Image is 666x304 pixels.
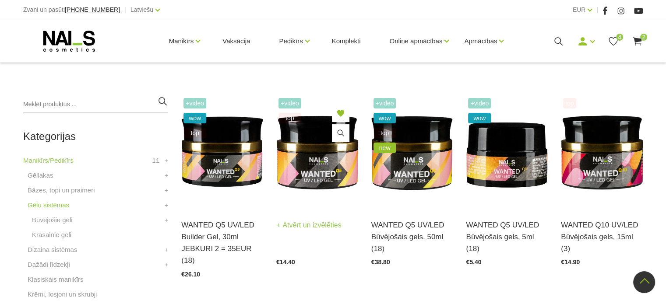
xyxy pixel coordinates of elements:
span: new [374,143,396,153]
a: WANTED Q10 UV/LED Būvējošais gels, 15ml (3) [561,219,643,255]
img: Gels WANTED NAILS cosmetics tehniķu komanda ir radījusi gelu, kas ilgi jau ir katra meistara mekl... [561,96,643,208]
a: Krāsainie gēli [32,230,71,240]
div: Zvani un pasūti [23,4,120,15]
img: Gels WANTED NAILS cosmetics tehniķu komanda ir radījusi gelu, kas ilgi jau ir katra meistara mekl... [276,96,358,208]
span: 2 [640,34,647,41]
span: +Video [278,98,301,108]
a: + [165,259,169,270]
a: Online apmācības [389,24,442,59]
a: [PHONE_NUMBER] [65,7,120,13]
span: €5.40 [466,259,481,266]
a: WANTED Q5 UV/LED Būvējošais gels, 50ml (18) [371,219,453,255]
a: 4 [608,36,619,47]
a: + [165,245,169,255]
span: top [278,113,301,123]
a: + [165,185,169,196]
a: Dizaina sistēmas [28,245,77,255]
input: Meklēt produktus ... [23,96,168,113]
span: €38.80 [371,259,390,266]
span: | [124,4,126,15]
a: EUR [573,4,586,15]
span: wow [468,113,491,123]
a: + [165,200,169,210]
a: Klasiskais manikīrs [28,274,84,285]
span: €26.10 [181,271,200,278]
h2: Kategorijas [23,131,168,142]
img: Gels WANTED NAILS cosmetics tehniķu komanda ir radījusi gelu, kas ilgi jau ir katra meistara mekl... [466,96,548,208]
span: top [183,128,206,138]
a: + [165,215,169,225]
a: Manikīrs [169,24,194,59]
span: 4 [616,34,623,41]
a: Bāzes, topi un praimeri [28,185,95,196]
a: + [165,170,169,181]
img: Gels WANTED NAILS cosmetics tehniķu komanda ir radījusi gelu, kas ilgi jau ir katra meistara mekl... [181,96,263,208]
a: 2 [632,36,643,47]
span: top [563,98,576,108]
a: Gēlu sistēmas [28,200,69,210]
a: + [165,155,169,166]
span: €14.90 [561,259,580,266]
a: Manikīrs/Pedikīrs [23,155,74,166]
span: €14.40 [276,259,295,266]
a: WANTED Q5 UV/LED Būvējošais gels, 5ml (18) [466,219,548,255]
a: Atvērt un izvēlēties [276,219,342,231]
a: Būvējošie gēli [32,215,73,225]
a: WANTED Q5 UV/LED Builder Gel, 30ml JEBKURI 2 = 35EUR (18) [181,219,263,267]
span: 11 [152,155,160,166]
span: +Video [374,98,396,108]
span: wow [374,113,396,123]
span: top [374,128,396,138]
a: Dažādi līdzekļi [28,259,70,270]
a: Vaksācija [215,20,257,62]
a: Latviešu [130,4,153,15]
a: Pedikīrs [279,24,303,59]
a: Krēmi, losjoni un skrubji [28,289,97,300]
span: wow [183,113,206,123]
img: Gels WANTED NAILS cosmetics tehniķu komanda ir radījusi gelu, kas ilgi jau ir katra meistara mekl... [371,96,453,208]
a: Komplekti [325,20,368,62]
a: Apmācības [464,24,497,59]
span: +Video [468,98,491,108]
span: +Video [183,98,206,108]
span: [PHONE_NUMBER] [65,6,120,13]
span: | [596,4,598,15]
a: Gēllakas [28,170,53,181]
